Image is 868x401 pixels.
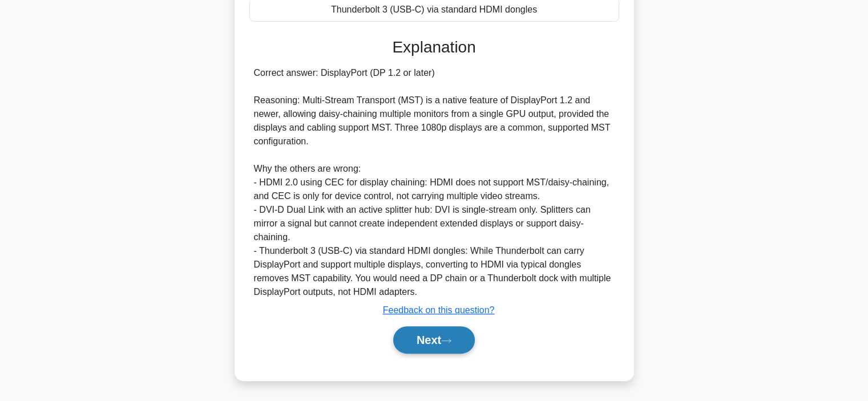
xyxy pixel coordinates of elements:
a: Feedback on this question? [383,305,495,315]
button: Next [393,326,475,354]
div: Correct answer: DisplayPort (DP 1.2 or later) Reasoning: Multi-Stream Transport (MST) is a native... [254,66,615,299]
h3: Explanation [256,38,612,57]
